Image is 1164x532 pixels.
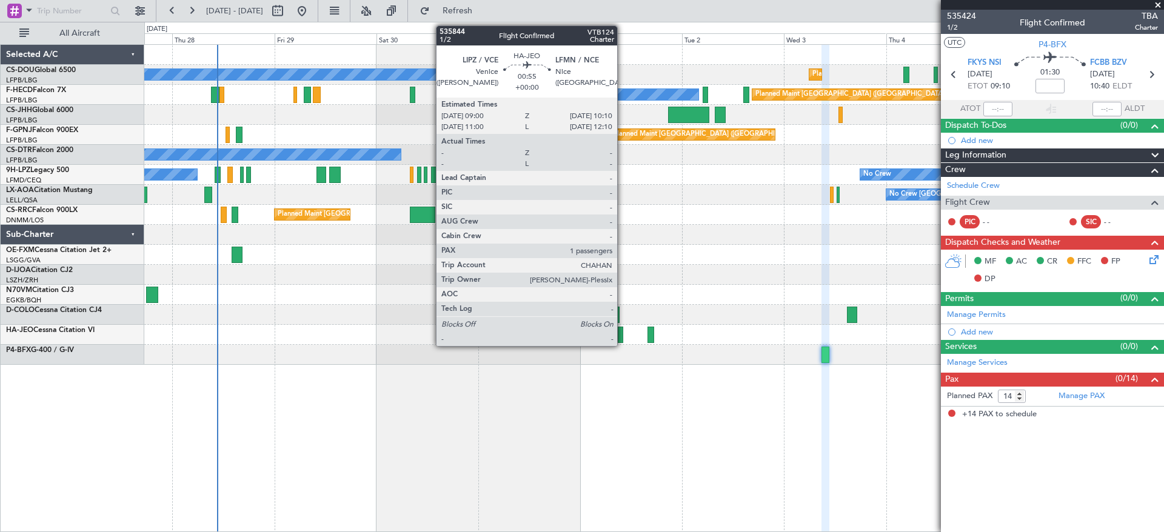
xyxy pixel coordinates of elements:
span: D-COLO [6,307,35,314]
span: F-GPNJ [6,127,32,134]
span: OE-FXM [6,247,35,254]
span: LX-AOA [6,187,34,194]
div: - - [1104,216,1131,227]
span: ATOT [960,103,980,115]
a: Manage Services [947,357,1008,369]
span: FKYS NSI [968,57,1002,69]
span: Permits [945,292,974,306]
span: Flight Crew [945,196,990,210]
span: Leg Information [945,148,1006,162]
span: (0/0) [1120,340,1138,353]
span: (0/0) [1120,291,1138,304]
span: Services [945,340,977,354]
span: Charter [1135,22,1158,33]
span: D-IJOA [6,267,31,274]
a: F-GPNJFalcon 900EX [6,127,78,134]
div: Add new [961,327,1158,337]
a: LFPB/LBG [6,76,38,85]
div: Sat 30 [376,33,478,44]
span: FP [1111,256,1120,268]
div: Thu 28 [172,33,274,44]
span: [DATE] [968,68,992,81]
span: ETOT [968,81,988,93]
div: Flight Confirmed [1020,16,1085,29]
span: 9H-LPZ [6,167,30,174]
div: Planned Maint [GEOGRAPHIC_DATA] ([GEOGRAPHIC_DATA]) [812,65,1003,84]
div: Sun 31 [478,33,580,44]
span: [DATE] - [DATE] [206,5,263,16]
a: F-HECDFalcon 7X [6,87,66,94]
span: 10:40 [1090,81,1109,93]
div: Planned Maint [GEOGRAPHIC_DATA] ([GEOGRAPHIC_DATA]) [755,85,946,104]
span: FCBB BZV [1090,57,1127,69]
span: (0/0) [1120,119,1138,131]
span: TBA [1135,10,1158,22]
span: Dispatch Checks and Weather [945,236,1060,250]
span: DP [985,273,995,285]
span: [DATE] [1090,68,1115,81]
span: ALDT [1125,103,1145,115]
a: CS-DTRFalcon 2000 [6,147,73,154]
span: Dispatch To-Dos [945,119,1006,133]
button: Refresh [414,1,487,21]
div: [DATE] [147,24,167,35]
input: Trip Number [37,2,107,20]
span: CS-DOU [6,67,35,74]
span: F-HECD [6,87,33,94]
span: Refresh [432,7,483,15]
div: No Crew [GEOGRAPHIC_DATA] (Dublin Intl) [889,185,1026,204]
a: 9H-LPZLegacy 500 [6,167,69,174]
div: Mon 1 [580,33,682,44]
span: (0/14) [1115,372,1138,385]
span: 09:10 [991,81,1010,93]
span: P4-BFX [6,347,31,354]
a: Schedule Crew [947,180,1000,192]
a: LELL/QSA [6,196,38,205]
span: Crew [945,163,966,177]
div: SIC [1081,215,1101,228]
input: --:-- [983,102,1012,116]
a: LX-AOACitation Mustang [6,187,93,194]
span: CS-JHH [6,107,32,114]
div: Planned Maint [GEOGRAPHIC_DATA] ([GEOGRAPHIC_DATA]) [613,125,804,144]
span: CS-DTR [6,147,32,154]
a: LFMD/CEQ [6,176,41,185]
div: Wed 3 [784,33,886,44]
a: LSZH/ZRH [6,276,38,285]
span: CR [1047,256,1057,268]
span: All Aircraft [32,29,128,38]
span: +14 PAX to schedule [962,408,1037,421]
a: CS-DOUGlobal 6500 [6,67,76,74]
span: 01:30 [1040,67,1060,79]
span: FFC [1077,256,1091,268]
button: UTC [944,37,965,48]
div: Add new [961,135,1158,145]
button: All Aircraft [13,24,132,43]
a: OE-FXMCessna Citation Jet 2+ [6,247,112,254]
a: Manage Permits [947,309,1006,321]
a: Manage PAX [1059,390,1105,402]
a: P4-BFXG-400 / G-IV [6,347,74,354]
span: P4-BFX [1039,38,1066,51]
a: CS-RRCFalcon 900LX [6,207,78,214]
span: 1/2 [947,22,976,33]
div: Fri 29 [275,33,376,44]
span: ELDT [1112,81,1132,93]
span: AC [1016,256,1027,268]
a: LSGG/GVA [6,256,41,265]
div: PIC [960,215,980,228]
a: LFPB/LBG [6,96,38,105]
span: Pax [945,373,958,387]
span: 535424 [947,10,976,22]
a: DNMM/LOS [6,216,44,225]
a: N70VMCitation CJ3 [6,287,74,294]
a: HA-JEOCessna Citation VI [6,327,95,334]
div: Planned Maint [GEOGRAPHIC_DATA] ([GEOGRAPHIC_DATA]) [278,205,469,224]
div: Thu 4 [886,33,988,44]
span: MF [985,256,996,268]
div: [DATE] [582,24,603,35]
div: - - [983,216,1010,227]
a: LFPB/LBG [6,156,38,165]
a: D-COLOCessna Citation CJ4 [6,307,102,314]
div: Tue 2 [682,33,784,44]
